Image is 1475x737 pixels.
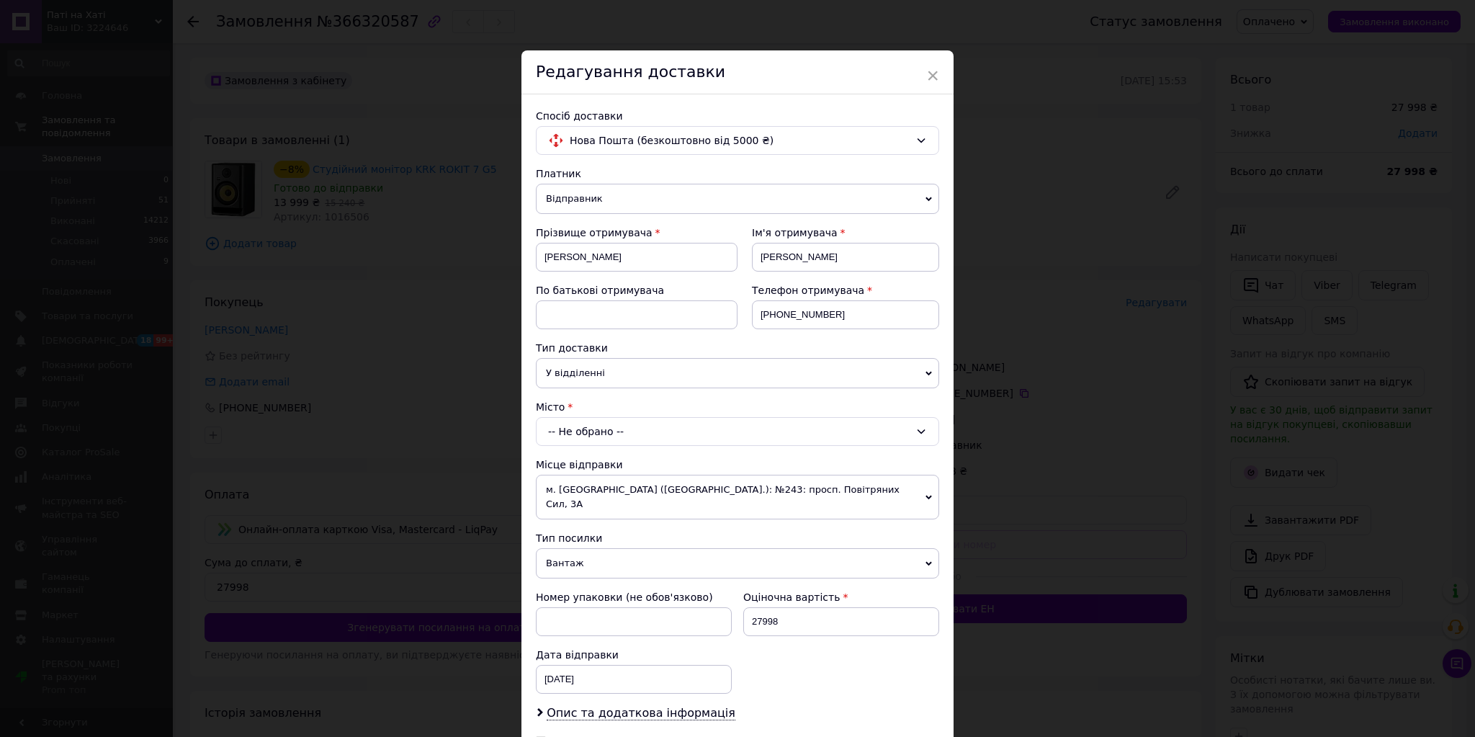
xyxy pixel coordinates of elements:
[926,63,939,88] span: ×
[536,648,732,662] div: Дата відправки
[536,532,602,544] span: Тип посилки
[536,548,939,579] span: Вантаж
[752,285,864,296] span: Телефон отримувача
[536,459,623,470] span: Місце відправки
[536,184,939,214] span: Відправник
[743,590,939,604] div: Оціночна вартість
[536,417,939,446] div: -- Не обрано --
[752,227,838,238] span: Ім'я отримувача
[536,590,732,604] div: Номер упаковки (не обов'язково)
[536,342,608,354] span: Тип доставки
[521,50,954,94] div: Редагування доставки
[536,358,939,388] span: У відділенні
[536,168,581,179] span: Платник
[536,109,939,123] div: Спосіб доставки
[547,706,735,720] span: Опис та додаткова інформація
[536,227,653,238] span: Прізвище отримувача
[536,400,939,414] div: Місто
[536,475,939,519] span: м. [GEOGRAPHIC_DATA] ([GEOGRAPHIC_DATA].): №243: просп. Повітряних Сил, 3А
[536,285,664,296] span: По батькові отримувача
[570,133,910,148] span: Нова Пошта (безкоштовно від 5000 ₴)
[752,300,939,329] input: +380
